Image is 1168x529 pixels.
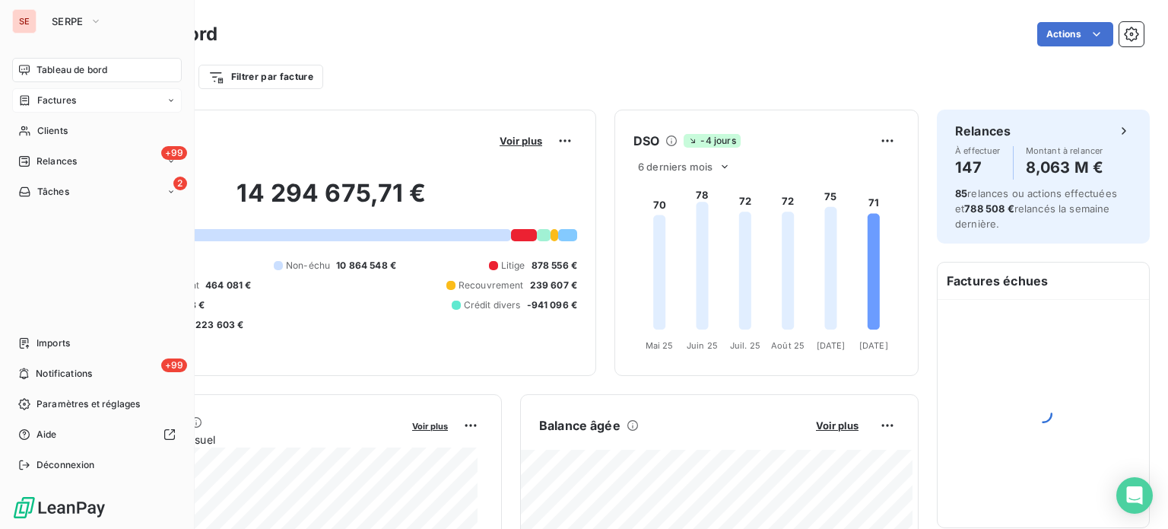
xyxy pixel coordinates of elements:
span: -4 jours [684,134,740,148]
span: +99 [161,146,187,160]
img: Logo LeanPay [12,496,106,520]
span: 239 607 € [530,279,577,292]
h4: 147 [955,155,1001,180]
button: Voir plus [811,419,863,432]
span: 10 864 548 € [336,259,396,272]
div: SE [12,9,36,33]
h6: DSO [633,132,659,150]
span: Montant à relancer [1026,146,1103,155]
span: 878 556 € [532,259,577,272]
span: Paramètres et réglages [36,397,140,411]
span: Chiffre d'affaires mensuel [86,432,401,448]
span: Déconnexion [36,458,95,472]
h2: 14 294 675,71 € [86,178,577,224]
button: Voir plus [495,134,547,148]
a: Aide [12,422,182,447]
div: Open Intercom Messenger [1116,477,1153,514]
span: Factures [37,94,76,107]
tspan: Juil. 25 [730,340,760,351]
span: Crédit divers [464,298,521,312]
span: Tableau de bord [36,63,107,77]
span: Clients [37,124,68,138]
span: Relances [36,155,77,168]
span: Voir plus [412,421,448,432]
span: 6 derniers mois [638,161,713,173]
span: 464 081 € [205,279,251,292]
span: 2 [173,177,187,190]
tspan: [DATE] [817,340,846,351]
span: Voir plus [816,419,859,432]
span: Non-échu [286,259,330,272]
span: À effectuer [955,146,1001,155]
h4: 8,063 M € [1026,155,1103,180]
span: SERPE [52,15,84,27]
span: Recouvrement [459,279,524,292]
span: Notifications [36,367,92,381]
span: 85 [955,187,967,199]
span: 788 508 € [964,202,1014,215]
span: +99 [161,359,187,372]
span: -941 096 € [527,298,578,312]
h6: Relances [955,122,1011,140]
button: Filtrer par facture [198,65,323,89]
tspan: [DATE] [859,340,888,351]
tspan: Mai 25 [646,340,674,351]
h6: Factures échues [938,263,1149,299]
span: relances ou actions effectuées et relancés la semaine dernière. [955,187,1117,230]
span: -223 603 € [191,318,244,332]
h6: Balance âgée [539,416,620,435]
tspan: Août 25 [771,340,805,351]
span: Aide [36,428,57,441]
span: Voir plus [500,135,542,147]
span: Imports [36,336,70,350]
tspan: Juin 25 [687,340,718,351]
button: Voir plus [408,419,452,432]
span: Litige [501,259,525,272]
button: Actions [1037,22,1113,46]
span: Tâches [37,185,69,199]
